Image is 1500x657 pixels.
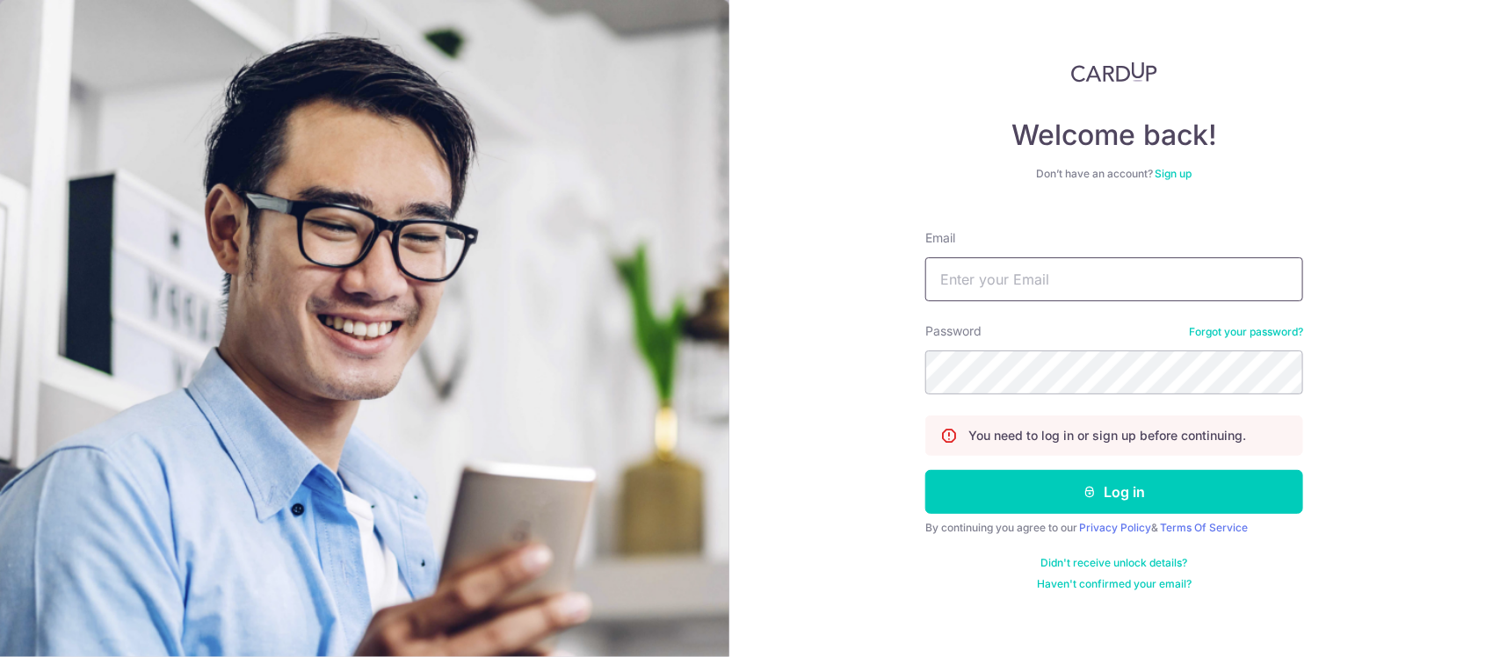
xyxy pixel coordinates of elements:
p: You need to log in or sign up before continuing. [968,427,1246,444]
div: Don’t have an account? [925,167,1303,181]
a: Forgot your password? [1189,325,1303,339]
input: Enter your Email [925,257,1303,301]
a: Terms Of Service [1160,521,1248,534]
label: Email [925,229,955,247]
div: By continuing you agree to our & [925,521,1303,535]
label: Password [925,322,982,340]
img: CardUp Logo [1071,61,1157,83]
a: Sign up [1156,167,1192,180]
a: Haven't confirmed your email? [1037,577,1192,591]
button: Log in [925,470,1303,514]
h4: Welcome back! [925,118,1303,153]
a: Privacy Policy [1079,521,1151,534]
a: Didn't receive unlock details? [1041,556,1188,570]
